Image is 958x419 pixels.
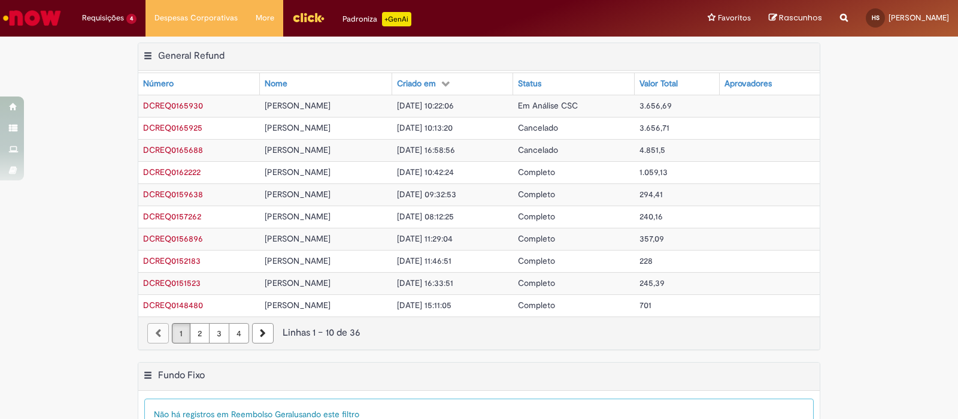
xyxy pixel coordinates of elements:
[1,6,63,30] img: ServiceNow
[518,189,555,200] span: Completo
[639,278,665,288] span: 245,39
[518,278,555,288] span: Completo
[158,369,205,381] h2: Fundo Fixo
[639,300,651,311] span: 701
[265,78,287,90] div: Nome
[397,78,436,90] div: Criado em
[397,167,454,177] span: [DATE] 10:42:24
[209,323,229,343] a: Página 3
[143,233,203,244] span: DCREQ0156896
[143,100,203,111] a: Abrir Registro: DCREQ0165930
[265,300,331,311] span: [PERSON_NAME]
[143,211,201,222] span: DCREQ0157262
[397,278,453,288] span: [DATE] 16:33:51
[143,144,203,155] span: DCREQ0165688
[639,211,663,222] span: 240,16
[190,323,210,343] a: Página 2
[143,278,201,288] a: Abrir Registro: DCREQ0151523
[172,323,190,343] a: Página 1
[292,8,325,26] img: click_logo_yellow_360x200.png
[639,100,672,111] span: 3.656,69
[397,144,455,155] span: [DATE] 16:58:56
[143,300,203,311] span: DCREQ0148480
[639,78,678,90] div: Valor Total
[143,167,201,177] a: Abrir Registro: DCREQ0162222
[143,211,201,222] a: Abrir Registro: DCREQ0157262
[143,255,201,266] span: DCREQ0152183
[397,300,451,311] span: [DATE] 15:11:05
[639,122,669,133] span: 3.656,71
[143,189,203,200] a: Abrir Registro: DCREQ0159638
[138,316,820,349] nav: paginação
[382,12,411,26] p: +GenAi
[143,278,201,288] span: DCREQ0151523
[154,12,238,24] span: Despesas Corporativas
[769,13,822,24] a: Rascunhos
[143,167,201,177] span: DCREQ0162222
[518,167,555,177] span: Completo
[342,12,411,26] div: Padroniza
[724,78,772,90] div: Aprovadores
[143,189,203,200] span: DCREQ0159638
[889,13,949,23] span: [PERSON_NAME]
[397,122,453,133] span: [DATE] 10:13:20
[82,12,124,24] span: Requisições
[397,211,454,222] span: [DATE] 08:12:25
[518,144,558,155] span: Cancelado
[639,144,665,155] span: 4.851,5
[143,300,203,311] a: Abrir Registro: DCREQ0148480
[718,12,751,24] span: Favoritos
[397,189,456,200] span: [DATE] 09:32:53
[143,122,202,133] a: Abrir Registro: DCREQ0165925
[265,211,331,222] span: [PERSON_NAME]
[397,233,453,244] span: [DATE] 11:29:04
[639,255,653,266] span: 228
[229,323,249,343] a: Página 4
[518,122,558,133] span: Cancelado
[518,300,555,311] span: Completo
[518,211,555,222] span: Completo
[639,167,668,177] span: 1.059,13
[639,233,664,244] span: 357,09
[397,100,454,111] span: [DATE] 10:22:06
[143,369,153,385] button: Fundo Fixo Menu de contexto
[397,255,451,266] span: [DATE] 11:46:51
[265,167,331,177] span: [PERSON_NAME]
[143,144,203,155] a: Abrir Registro: DCREQ0165688
[256,12,274,24] span: More
[518,100,578,111] span: Em Análise CSC
[158,50,225,62] h2: General Refund
[252,323,274,343] a: Próxima página
[143,78,174,90] div: Número
[779,12,822,23] span: Rascunhos
[265,100,331,111] span: [PERSON_NAME]
[639,189,663,200] span: 294,41
[518,233,555,244] span: Completo
[143,122,202,133] span: DCREQ0165925
[265,189,331,200] span: [PERSON_NAME]
[265,278,331,288] span: [PERSON_NAME]
[126,14,137,24] span: 4
[143,233,203,244] a: Abrir Registro: DCREQ0156896
[265,255,331,266] span: [PERSON_NAME]
[265,144,331,155] span: [PERSON_NAME]
[518,255,555,266] span: Completo
[143,255,201,266] a: Abrir Registro: DCREQ0152183
[265,233,331,244] span: [PERSON_NAME]
[143,100,203,111] span: DCREQ0165930
[872,14,880,22] span: HS
[518,78,541,90] div: Status
[147,326,811,340] div: Linhas 1 − 10 de 36
[265,122,331,133] span: [PERSON_NAME]
[143,50,153,65] button: General Refund Menu de contexto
